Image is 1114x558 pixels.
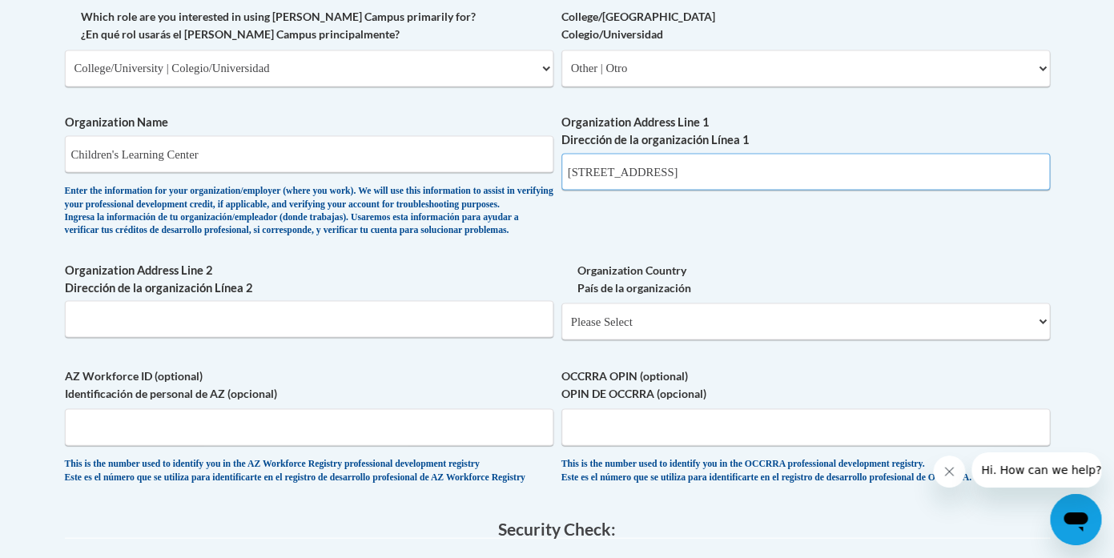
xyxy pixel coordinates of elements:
[561,9,1050,44] label: College/[GEOGRAPHIC_DATA] Colegio/Universidad
[65,185,553,238] div: Enter the information for your organization/employer (where you work). We will use this informati...
[65,262,553,297] label: Organization Address Line 2 Dirección de la organización Línea 2
[65,9,553,44] label: Which role are you interested in using [PERSON_NAME] Campus primarily for? ¿En qué rol usarás el ...
[561,367,1050,403] label: OCCRRA OPIN (optional) OPIN DE OCCRRA (opcional)
[561,114,1050,150] label: Organization Address Line 1 Dirección de la organización Línea 1
[65,367,553,403] label: AZ Workforce ID (optional) Identificación de personal de AZ (opcional)
[65,458,553,484] div: This is the number used to identify you in the AZ Workforce Registry professional development reg...
[933,456,965,488] iframe: Close message
[65,136,553,173] input: Metadata input
[65,114,553,132] label: Organization Name
[65,301,553,338] input: Metadata input
[561,262,1050,297] label: Organization Country País de la organización
[561,154,1050,191] input: Metadata input
[561,458,1050,484] div: This is the number used to identify you in the OCCRRA professional development registry. Este es ...
[498,519,616,539] span: Security Check:
[971,452,1101,488] iframe: Message from company
[1050,494,1101,545] iframe: Button to launch messaging window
